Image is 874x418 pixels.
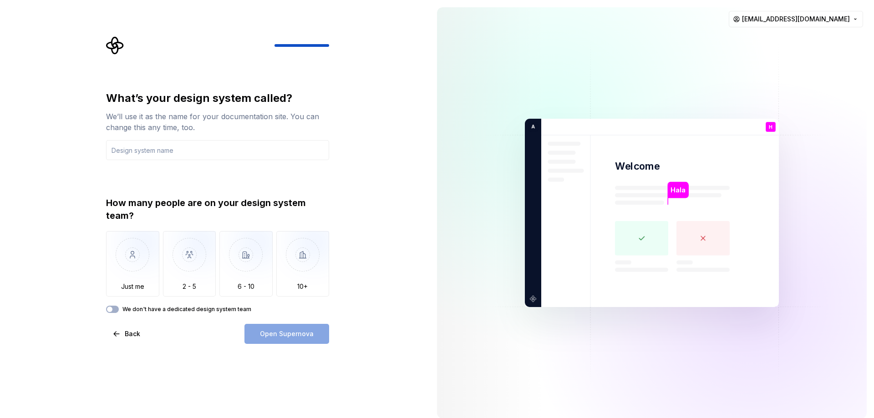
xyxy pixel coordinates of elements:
[122,306,251,313] label: We don't have a dedicated design system team
[106,36,124,55] svg: Supernova Logo
[106,324,148,344] button: Back
[528,123,535,131] p: A
[769,125,772,130] p: H
[106,196,329,222] div: How many people are on your design system team?
[125,329,140,338] span: Back
[671,185,685,195] p: Hala
[106,140,329,160] input: Design system name
[615,160,660,173] p: Welcome
[106,111,329,133] div: We’ll use it as the name for your documentation site. You can change this any time, too.
[742,15,850,24] span: [EMAIL_ADDRESS][DOMAIN_NAME]
[106,91,329,106] div: What’s your design system called?
[729,11,863,27] button: [EMAIL_ADDRESS][DOMAIN_NAME]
